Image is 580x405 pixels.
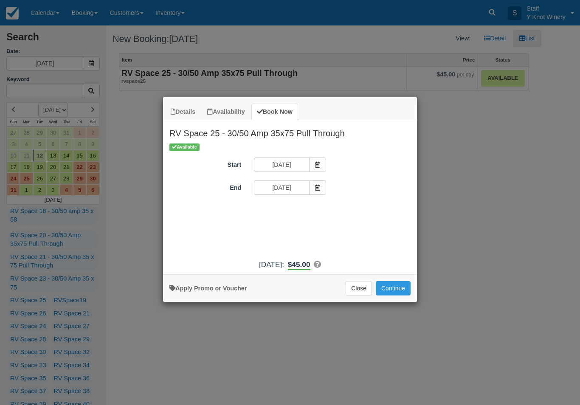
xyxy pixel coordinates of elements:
a: Details [165,104,201,120]
span: [DATE] [259,260,282,269]
label: End [163,180,248,192]
label: Start [163,157,248,169]
b: $45.00 [288,260,310,270]
div: : [163,259,417,270]
div: Item Modal [163,120,417,270]
a: Apply Voucher [169,285,247,292]
a: Book Now [251,104,298,120]
button: Add to Booking [376,281,411,295]
button: Close [346,281,372,295]
span: Available [169,143,200,151]
a: Availability [202,104,250,120]
h2: RV Space 25 - 30/50 Amp 35x75 Pull Through [163,120,417,142]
